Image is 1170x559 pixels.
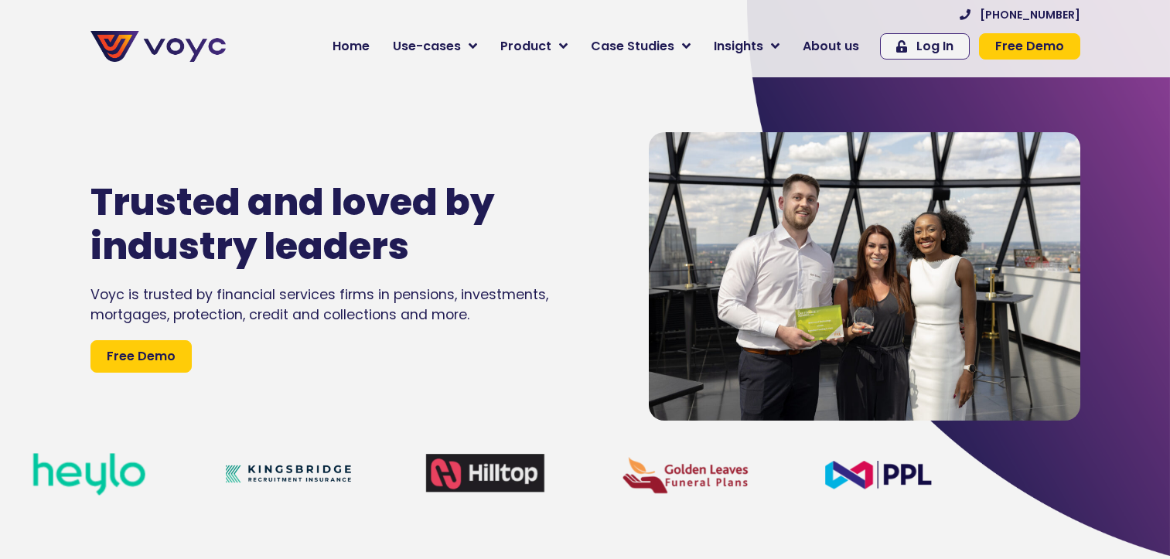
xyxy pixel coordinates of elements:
[916,40,953,53] span: Log In
[702,31,791,62] a: Insights
[979,33,1080,60] a: Free Demo
[880,33,970,60] a: Log In
[489,31,579,62] a: Product
[980,9,1080,20] span: [PHONE_NUMBER]
[393,37,461,56] span: Use-cases
[579,31,702,62] a: Case Studies
[90,180,556,269] h1: Trusted and loved by industry leaders
[107,347,176,366] span: Free Demo
[591,37,674,56] span: Case Studies
[90,285,602,326] div: Voyc is trusted by financial services firms in pensions, investments, mortgages, protection, cred...
[803,37,859,56] span: About us
[90,31,226,62] img: voyc-full-logo
[960,9,1080,20] a: [PHONE_NUMBER]
[90,340,192,373] a: Free Demo
[333,37,370,56] span: Home
[791,31,871,62] a: About us
[714,37,763,56] span: Insights
[995,40,1064,53] span: Free Demo
[381,31,489,62] a: Use-cases
[321,31,381,62] a: Home
[500,37,551,56] span: Product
